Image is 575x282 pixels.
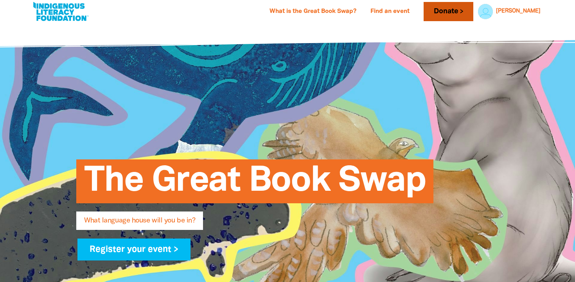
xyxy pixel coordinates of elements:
a: Donate [424,2,473,21]
span: The Great Book Swap [84,165,426,203]
a: Find an event [366,5,414,18]
a: [PERSON_NAME] [496,9,541,14]
span: What language house will you be in? [84,217,195,230]
a: What is the Great Book Swap? [265,5,361,18]
a: Register your event > [77,239,190,260]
